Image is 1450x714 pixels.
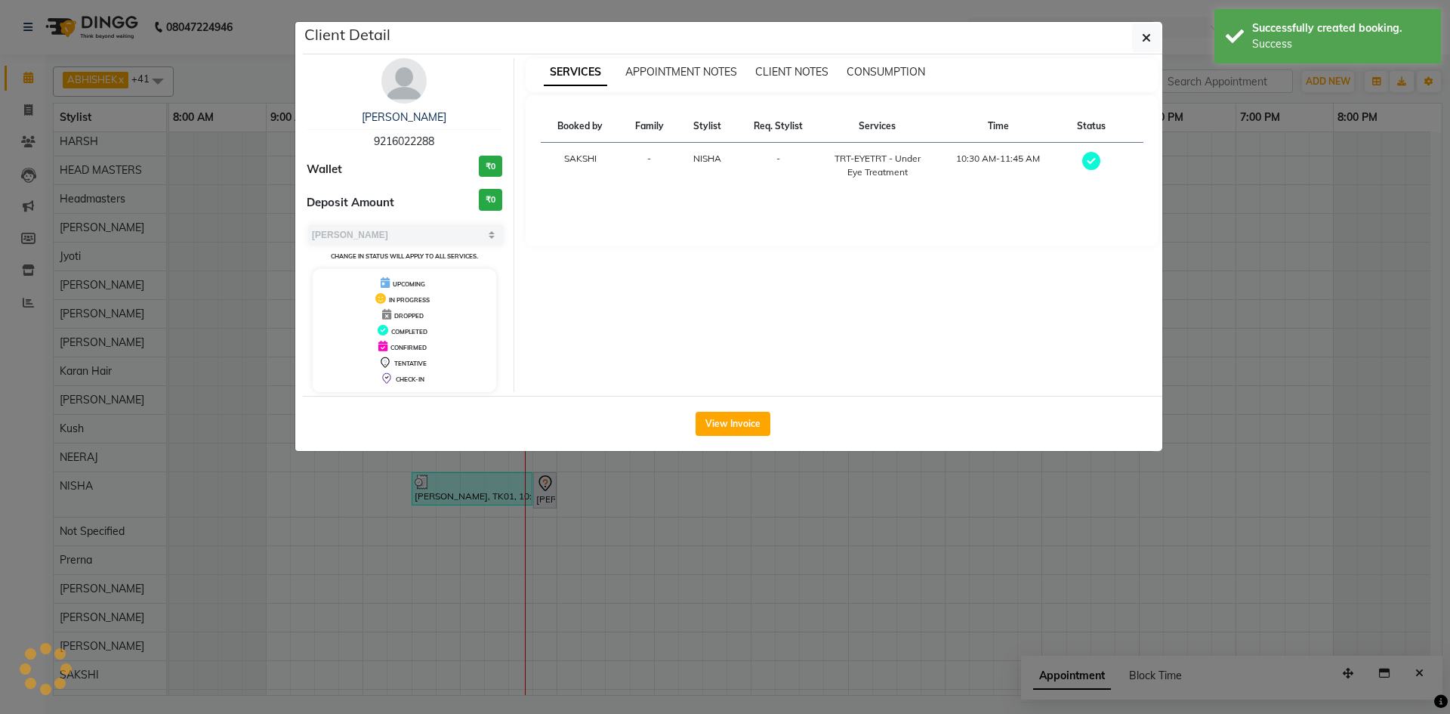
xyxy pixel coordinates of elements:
span: COMPLETED [391,328,427,335]
span: UPCOMING [393,280,425,288]
button: View Invoice [696,412,770,436]
h5: Client Detail [304,23,390,46]
span: DROPPED [394,312,424,320]
td: 10:30 AM-11:45 AM [934,143,1062,189]
h3: ₹0 [479,156,502,178]
th: Req. Stylist [736,110,821,143]
div: Success [1252,36,1430,52]
span: CLIENT NOTES [755,65,828,79]
span: APPOINTMENT NOTES [625,65,737,79]
td: SAKSHI [541,143,620,189]
th: Booked by [541,110,620,143]
a: [PERSON_NAME] [362,110,446,124]
span: CONSUMPTION [847,65,925,79]
span: Wallet [307,161,342,178]
div: Successfully created booking. [1252,20,1430,36]
small: Change in status will apply to all services. [331,252,478,260]
span: IN PROGRESS [389,296,430,304]
th: Status [1062,110,1121,143]
span: CHECK-IN [396,376,424,383]
span: SERVICES [544,59,607,86]
th: Services [821,110,934,143]
span: CONFIRMED [390,344,427,351]
span: TENTATIVE [394,360,427,367]
span: Deposit Amount [307,194,394,212]
span: 9216022288 [374,134,434,148]
div: TRT-EYETRT - Under Eye Treatment [830,152,925,179]
td: - [620,143,679,189]
img: avatar [381,58,427,104]
td: - [736,143,821,189]
th: Time [934,110,1062,143]
th: Family [620,110,679,143]
h3: ₹0 [479,189,502,211]
span: NISHA [693,153,721,164]
th: Stylist [679,110,736,143]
